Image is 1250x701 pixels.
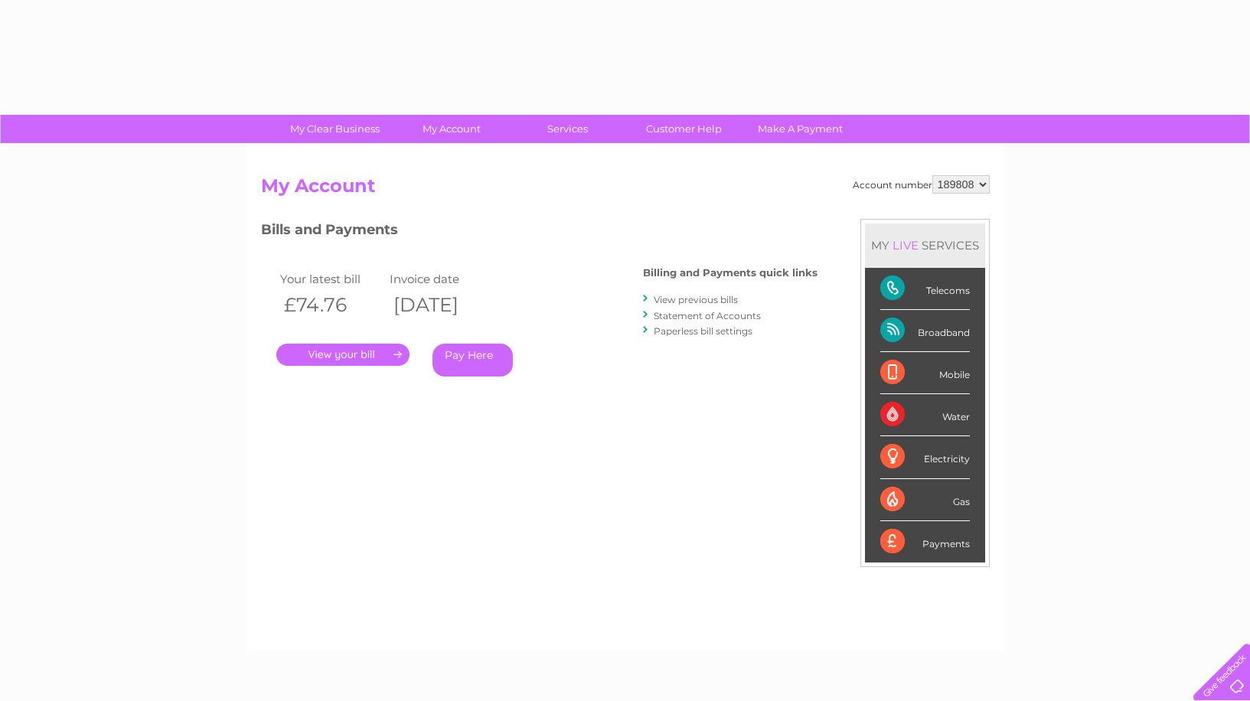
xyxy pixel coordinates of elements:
[276,289,387,321] th: £74.76
[880,521,970,562] div: Payments
[880,310,970,352] div: Broadband
[386,289,496,321] th: [DATE]
[643,267,818,279] h4: Billing and Payments quick links
[889,238,922,253] div: LIVE
[276,344,410,366] a: .
[880,394,970,436] div: Water
[261,175,990,204] h2: My Account
[386,269,496,289] td: Invoice date
[853,175,990,194] div: Account number
[880,436,970,478] div: Electricity
[388,115,514,143] a: My Account
[654,310,761,321] a: Statement of Accounts
[261,219,818,246] h3: Bills and Payments
[865,223,985,267] div: MY SERVICES
[880,352,970,394] div: Mobile
[880,479,970,521] div: Gas
[504,115,631,143] a: Services
[880,268,970,310] div: Telecoms
[737,115,863,143] a: Make A Payment
[276,269,387,289] td: Your latest bill
[654,325,752,337] a: Paperless bill settings
[432,344,513,377] a: Pay Here
[272,115,398,143] a: My Clear Business
[654,294,738,305] a: View previous bills
[621,115,747,143] a: Customer Help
